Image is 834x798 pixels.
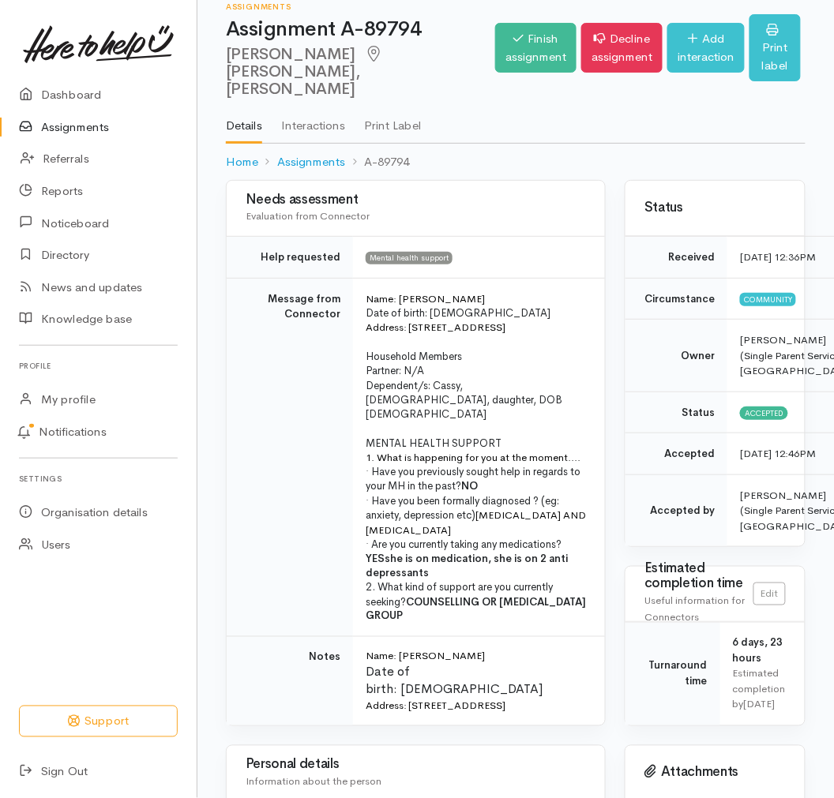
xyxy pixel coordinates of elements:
h3: Needs assessment [246,193,586,208]
time: [DATE] 12:46PM [740,447,816,460]
h6: Assignments [226,2,495,11]
span: Mental health support [366,252,453,264]
nav: breadcrumb [226,144,806,181]
td: Status [625,392,727,433]
span: Community [740,293,796,305]
h6: Profile [19,355,178,377]
b: YES [366,552,385,565]
a: Decline assignment [581,23,663,73]
a: Home [226,153,258,171]
h3: Personal details [246,758,586,773]
a: Print Label [364,98,422,142]
h3: Status [644,200,786,215]
a: Edit [753,583,786,605]
span: Date of birth: [DEMOGRAPHIC_DATA] [366,664,543,698]
span: Name: [PERSON_NAME] [366,292,485,305]
h2: [PERSON_NAME] [226,46,495,99]
td: Circumstance [625,278,727,320]
span: [PERSON_NAME], [PERSON_NAME] [226,44,385,99]
b: she is on medication, she is on 2 anti depressants [366,552,568,579]
span: 6 days, 23 hours [733,636,783,665]
span: 1. What is happening for you at the moment.... [366,451,580,464]
span: 2. What kind of support are you currently seeking? [366,580,586,623]
h6: Settings [19,468,178,489]
time: [DATE] 12:36PM [740,250,816,264]
a: Details [226,98,262,144]
time: [DATE] [744,698,776,711]
span: Date of birth: [DEMOGRAPHIC_DATA] [366,306,550,320]
span: MENTAL HEALTH SUPPORT [366,436,502,450]
span: · Have you been formally diagnosed ? (eg: anxiety, depression etc) [366,494,559,522]
a: Add interaction [667,23,745,73]
h3: Estimated completion time [644,561,753,590]
span: Address: [STREET_ADDRESS] [366,320,505,334]
h3: Attachments [644,765,786,781]
span: Household Members [366,350,462,363]
td: Notes [227,637,353,726]
button: Support [19,706,178,738]
div: Estimated completion by [733,666,786,713]
span: · Have you previously sought help in regards to your MH in the past? [366,465,580,493]
span: · Are you currently taking any medications? [366,538,562,565]
a: Interactions [281,98,345,142]
li: A-89794 [345,153,409,171]
td: Accepted by [625,474,727,546]
td: Accepted [625,433,727,475]
td: Help requested [227,237,353,279]
span: Information about the person [246,775,381,789]
span: NO [461,479,478,493]
td: Owner [625,320,727,392]
td: Turnaround time [625,623,720,725]
span: Dependent/s: Cassy, [DEMOGRAPHIC_DATA], daughter, DOB [DEMOGRAPHIC_DATA] [366,379,562,421]
h1: Assignment A-89794 [226,18,495,41]
span: Evaluation from Connector [246,209,370,223]
span: Address: [STREET_ADDRESS] [366,699,505,713]
b: COUNSELLING OR [MEDICAL_DATA] GROUP [366,595,586,623]
span: Partner: N/A [366,364,424,377]
a: Finish assignment [495,23,577,73]
td: Received [625,237,727,279]
span: Accepted [740,406,788,419]
span: Name: [PERSON_NAME] [366,650,485,663]
span: Useful information for Connectors [644,594,745,625]
td: Message from Connector [227,278,353,637]
span: [MEDICAL_DATA] AND [MEDICAL_DATA] [366,508,586,536]
a: Print label [749,14,801,82]
a: Assignments [277,153,345,171]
